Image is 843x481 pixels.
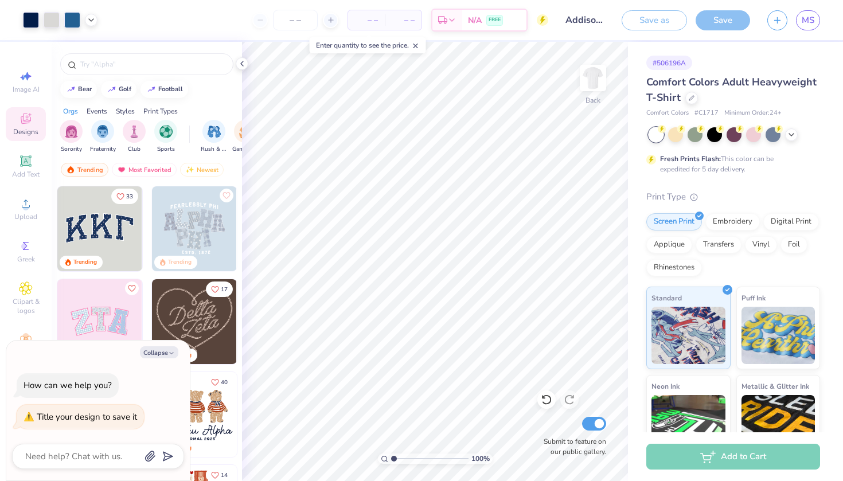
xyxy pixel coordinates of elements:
[557,9,613,32] input: Untitled Design
[646,236,692,253] div: Applique
[60,120,83,154] div: filter for Sorority
[236,279,321,364] img: ead2b24a-117b-4488-9b34-c08fd5176a7b
[126,194,133,200] span: 33
[537,436,606,457] label: Submit to feature on our public gallery.
[741,307,815,364] img: Puff Ink
[157,145,175,154] span: Sports
[12,170,40,179] span: Add Text
[705,213,760,230] div: Embroidery
[61,163,108,177] div: Trending
[154,120,177,154] div: filter for Sports
[128,145,140,154] span: Club
[201,120,227,154] div: filter for Rush & Bid
[780,236,807,253] div: Foil
[646,190,820,204] div: Print Type
[125,281,139,295] button: Like
[646,259,702,276] div: Rhinestones
[24,380,112,391] div: How can we help you?
[651,307,725,364] img: Standard
[651,292,682,304] span: Standard
[660,154,801,174] div: This color can be expedited for 5 day delivery.
[123,120,146,154] div: filter for Club
[220,189,233,202] button: Like
[14,212,37,221] span: Upload
[37,411,137,423] div: Title your design to save it
[13,127,38,136] span: Designs
[646,75,817,104] span: Comfort Colors Adult Heavyweight T-Shirt
[646,213,702,230] div: Screen Print
[140,346,178,358] button: Collapse
[741,292,766,304] span: Puff Ink
[57,186,142,271] img: 3b9aba4f-e317-4aa7-a679-c95a879539bd
[107,86,116,93] img: trend_line.gif
[221,380,228,385] span: 40
[90,145,116,154] span: Fraternity
[101,81,136,98] button: golf
[65,125,78,138] img: Sorority Image
[724,108,782,118] span: Minimum Order: 24 +
[90,120,116,154] button: filter button
[221,472,228,478] span: 14
[123,120,146,154] button: filter button
[112,163,177,177] div: Most Favorited
[79,58,226,70] input: Try "Alpha"
[763,213,819,230] div: Digital Print
[61,145,82,154] span: Sorority
[239,125,252,138] img: Game Day Image
[143,106,178,116] div: Print Types
[185,166,194,174] img: Newest.gif
[232,120,259,154] div: filter for Game Day
[208,125,221,138] img: Rush & Bid Image
[232,145,259,154] span: Game Day
[78,86,92,92] div: bear
[117,166,126,174] img: most_fav.gif
[741,380,809,392] span: Metallic & Glitter Ink
[119,86,131,92] div: golf
[158,86,183,92] div: football
[651,395,725,452] img: Neon Ink
[142,279,227,364] img: 5ee11766-d822-42f5-ad4e-763472bf8dcf
[201,145,227,154] span: Rush & Bid
[468,14,482,26] span: N/A
[236,372,321,457] img: d12c9beb-9502-45c7-ae94-40b97fdd6040
[57,279,142,364] img: 9980f5e8-e6a1-4b4a-8839-2b0e9349023c
[147,86,156,93] img: trend_line.gif
[694,108,719,118] span: # C1717
[236,186,321,271] img: a3f22b06-4ee5-423c-930f-667ff9442f68
[63,106,78,116] div: Orgs
[471,453,490,464] span: 100 %
[651,380,680,392] span: Neon Ink
[6,297,46,315] span: Clipart & logos
[159,125,173,138] img: Sports Image
[111,189,138,204] button: Like
[489,16,501,24] span: FREE
[66,166,75,174] img: trending.gif
[60,81,97,98] button: bear
[581,67,604,89] img: Back
[206,281,233,297] button: Like
[140,81,188,98] button: football
[796,10,820,30] a: MS
[745,236,777,253] div: Vinyl
[152,372,237,457] img: a3be6b59-b000-4a72-aad0-0c575b892a6b
[741,395,815,452] img: Metallic & Glitter Ink
[696,236,741,253] div: Transfers
[73,258,97,267] div: Trending
[273,10,318,30] input: – –
[392,14,415,26] span: – –
[355,14,378,26] span: – –
[201,120,227,154] button: filter button
[87,106,107,116] div: Events
[168,258,192,267] div: Trending
[128,125,140,138] img: Club Image
[646,56,692,70] div: # 506196A
[586,95,600,105] div: Back
[13,85,40,94] span: Image AI
[206,374,233,390] button: Like
[152,279,237,364] img: 12710c6a-dcc0-49ce-8688-7fe8d5f96fe2
[221,287,228,292] span: 17
[142,186,227,271] img: edfb13fc-0e43-44eb-bea2-bf7fc0dd67f9
[90,120,116,154] div: filter for Fraternity
[310,37,426,53] div: Enter quantity to see the price.
[232,120,259,154] button: filter button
